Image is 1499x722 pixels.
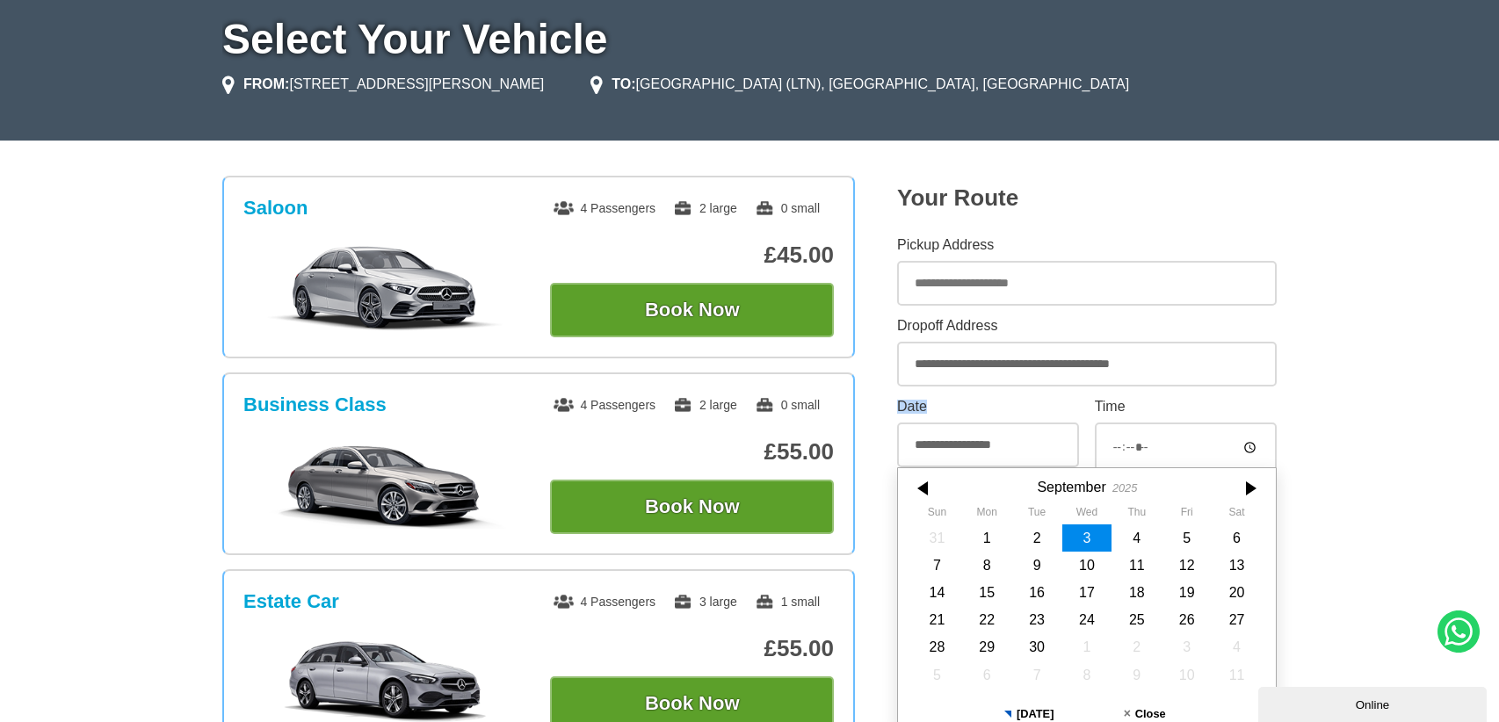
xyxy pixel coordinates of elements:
li: [GEOGRAPHIC_DATA] (LTN), [GEOGRAPHIC_DATA], [GEOGRAPHIC_DATA] [590,74,1129,95]
label: Dropoff Address [897,319,1277,333]
span: 4 Passengers [554,201,655,215]
button: Book Now [550,480,834,534]
span: 2 large [673,201,737,215]
span: 4 Passengers [554,595,655,609]
img: Saloon [253,244,518,332]
span: 1 small [755,595,820,609]
span: 2 large [673,398,737,412]
strong: TO: [612,76,635,91]
span: 0 small [755,201,820,215]
label: Pickup Address [897,238,1277,252]
strong: FROM: [243,76,289,91]
span: 4 Passengers [554,398,655,412]
span: 3 large [673,595,737,609]
button: Book Now [550,283,834,337]
label: Time [1095,400,1277,414]
img: Business Class [253,441,518,529]
h3: Estate Car [243,590,339,613]
li: [STREET_ADDRESS][PERSON_NAME] [222,74,544,95]
span: 0 small [755,398,820,412]
p: £45.00 [550,242,834,269]
h3: Business Class [243,393,387,416]
label: Date [897,400,1079,414]
h2: Your Route [897,184,1277,212]
h3: Saloon [243,197,308,220]
h1: Select Your Vehicle [222,18,1277,61]
p: £55.00 [550,635,834,662]
p: £55.00 [550,438,834,466]
iframe: chat widget [1258,683,1490,722]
